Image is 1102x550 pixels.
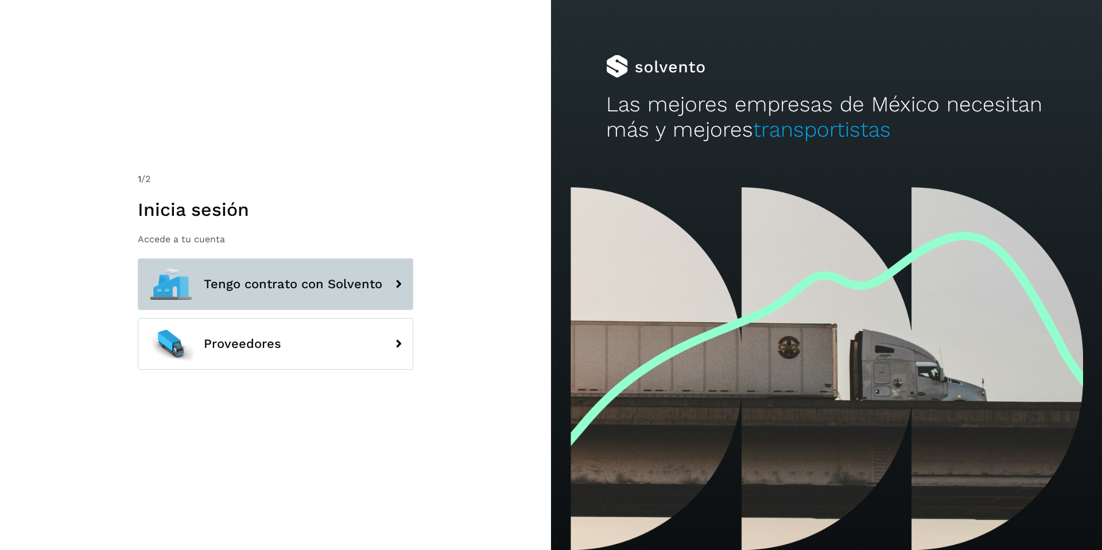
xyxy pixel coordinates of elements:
span: Proveedores [204,337,281,351]
button: Tengo contrato con Solvento [138,258,413,310]
div: /2 [138,172,413,186]
p: Accede a tu cuenta [138,234,413,245]
span: transportistas [753,117,891,142]
button: Proveedores [138,318,413,370]
h1: Inicia sesión [138,199,413,220]
span: 1 [138,173,141,184]
h2: Las mejores empresas de México necesitan más y mejores [606,92,1047,143]
span: Tengo contrato con Solvento [204,277,382,291]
